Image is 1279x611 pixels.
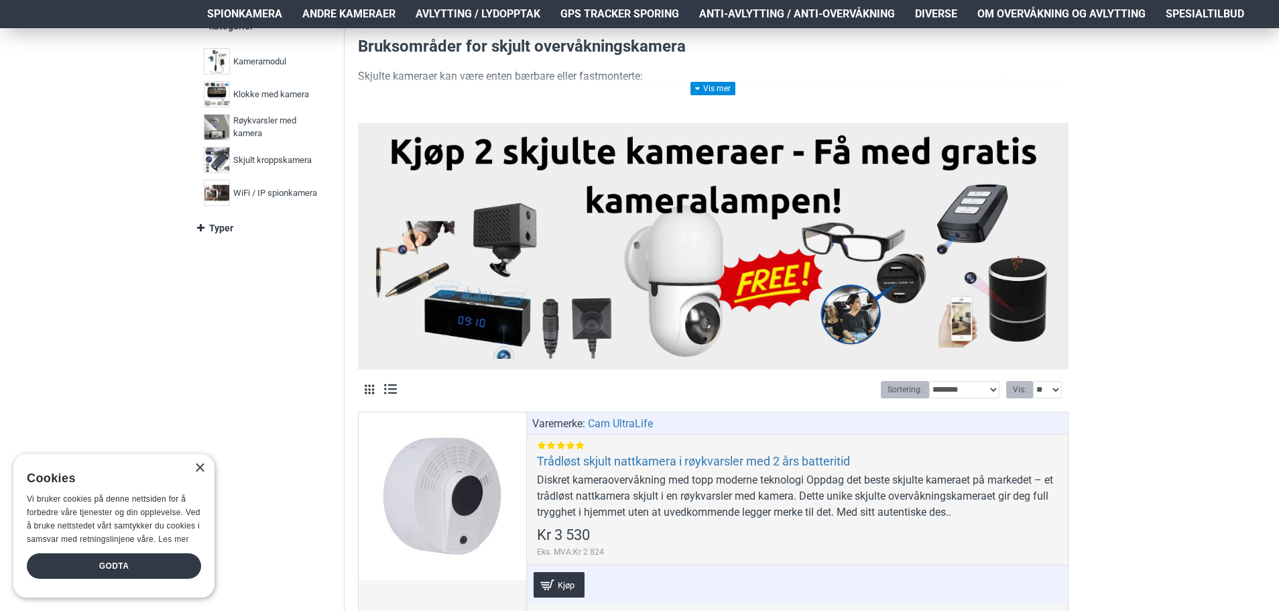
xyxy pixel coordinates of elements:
[385,91,1069,123] li: Disse kan tas med overalt og brukes til skjult filming i situasjoner der diskresjon er nødvendig ...
[560,6,679,22] span: GPS Tracker Sporing
[359,412,526,580] a: Trådløst skjult nattkamera i røykvarsler med 2 års batteritid Trådløst skjult nattkamera i røykva...
[537,546,604,558] span: Eks. MVA:Kr 2 824
[881,381,929,398] label: Sortering:
[194,463,204,474] div: Close
[537,472,1058,520] div: Diskret kameraovervåkning med topp moderne teknologi Oppdag det beste skjulte kameraet på markede...
[204,114,230,140] img: Røykvarsler med kamera
[699,6,895,22] span: Anti-avlytting / Anti-overvåkning
[1166,6,1244,22] span: Spesialtilbud
[27,553,201,579] div: Godta
[204,180,230,206] img: WiFi / IP spionkamera
[537,453,850,469] a: Trådløst skjult nattkamera i røykvarsler med 2 års batteritid
[302,6,395,22] span: Andre kameraer
[416,6,540,22] span: Avlytting / Lydopptak
[27,464,192,493] div: Cookies
[27,494,200,543] span: Vi bruker cookies på denne nettsiden for å forbedre våre tjenester og din opplevelse. Ved å bruke...
[233,114,320,140] span: Røykvarsler med kamera
[1006,381,1033,398] label: Vis:
[358,68,1069,85] p: Skjulte kameraer kan være enten bærbare eller fastmonterte:
[588,416,653,432] a: Cam UltraLife
[197,217,330,240] a: Typer
[368,130,1058,359] img: Kjøp 2 skjulte kameraer – Få med gratis kameralampe!
[233,154,312,167] span: Skjult kroppskamera
[207,6,282,22] span: Spionkamera
[915,6,957,22] span: Diverse
[158,535,188,544] a: Les mer, opens a new window
[385,93,507,105] strong: Bærbare spionkameraer:
[233,88,309,101] span: Klokke med kamera
[233,186,317,200] span: WiFi / IP spionkamera
[532,416,585,432] span: Varemerke:
[233,55,286,68] span: Kameramodul
[204,81,230,107] img: Klokke med kamera
[537,528,590,543] span: Kr 3 530
[358,36,1069,58] h3: Bruksområder for skjult overvåkningskamera
[204,48,230,74] img: Kameramodul
[554,581,578,590] span: Kjøp
[977,6,1146,22] span: Om overvåkning og avlytting
[204,147,230,173] img: Skjult kroppskamera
